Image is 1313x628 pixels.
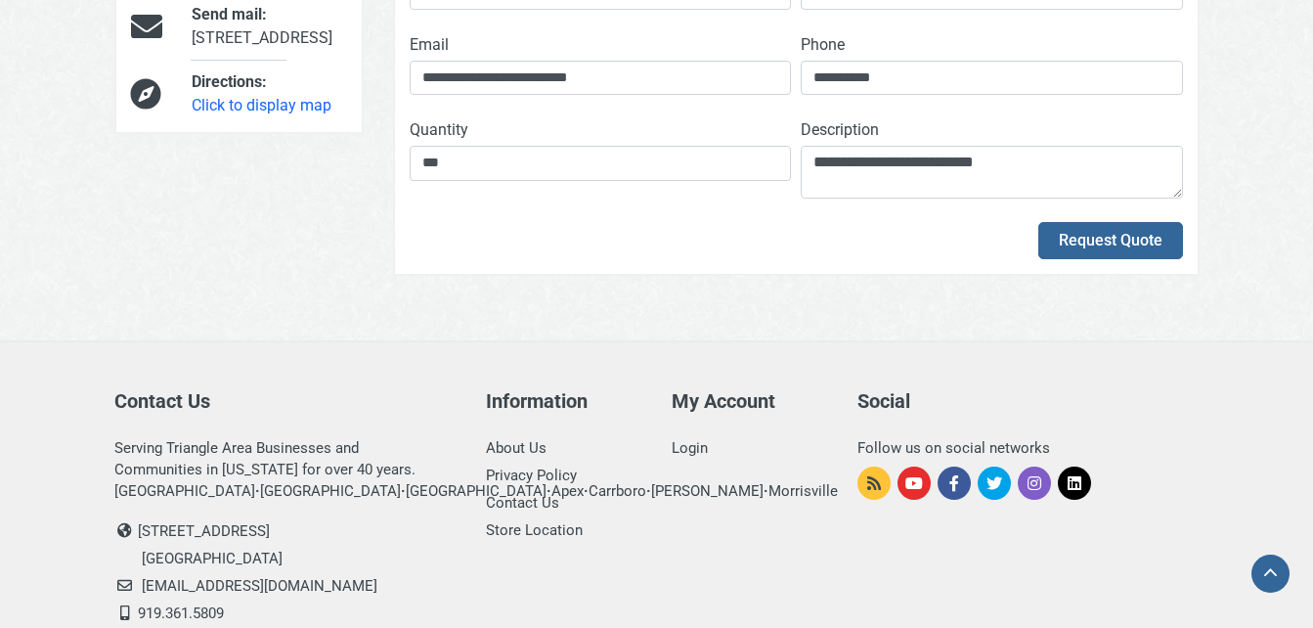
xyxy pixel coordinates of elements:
[401,482,406,500] strong: ·
[486,389,642,413] h5: Information
[142,577,377,595] a: [EMAIL_ADDRESS][DOMAIN_NAME]
[142,545,457,572] li: [GEOGRAPHIC_DATA]
[192,96,331,114] a: Click to display map
[410,118,468,142] label: Quantity
[857,389,1200,413] h5: Social
[255,482,260,500] strong: ·
[672,389,828,413] h5: My Account
[486,494,559,512] a: Contact Us
[177,3,361,50] div: [STREET_ADDRESS]
[410,33,449,57] label: Email
[801,118,879,142] label: Description
[857,437,1200,459] div: Follow us on social networks
[114,517,457,545] li: [STREET_ADDRESS]
[672,439,708,457] a: Login
[486,521,583,539] a: Store Location
[114,389,457,413] h5: Contact Us
[801,33,845,57] label: Phone
[192,72,267,91] span: Directions:
[486,439,547,457] a: About Us
[1038,222,1183,259] button: Request Quote
[486,467,577,484] a: Privacy Policy
[114,600,457,627] li: 919.361.5809
[114,437,457,502] div: Serving Triangle Area Businesses and Communities in [US_STATE] for over 40 years. [GEOGRAPHIC_DAT...
[192,5,267,23] span: Send mail:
